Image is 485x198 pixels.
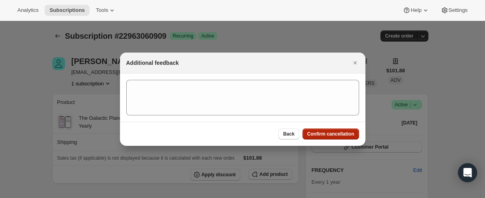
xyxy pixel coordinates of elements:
button: Subscriptions [45,5,89,16]
span: Subscriptions [49,7,85,13]
button: Back [278,128,299,140]
button: Settings [436,5,472,16]
button: Close [350,57,361,68]
span: Back [283,131,295,137]
button: Help [398,5,434,16]
h2: Additional feedback [126,59,179,67]
button: Analytics [13,5,43,16]
button: Tools [91,5,121,16]
div: Open Intercom Messenger [458,163,477,182]
span: Tools [96,7,108,13]
span: Help [411,7,421,13]
span: Analytics [17,7,38,13]
button: Confirm cancellation [302,128,359,140]
span: Settings [449,7,468,13]
span: Confirm cancellation [307,131,354,137]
